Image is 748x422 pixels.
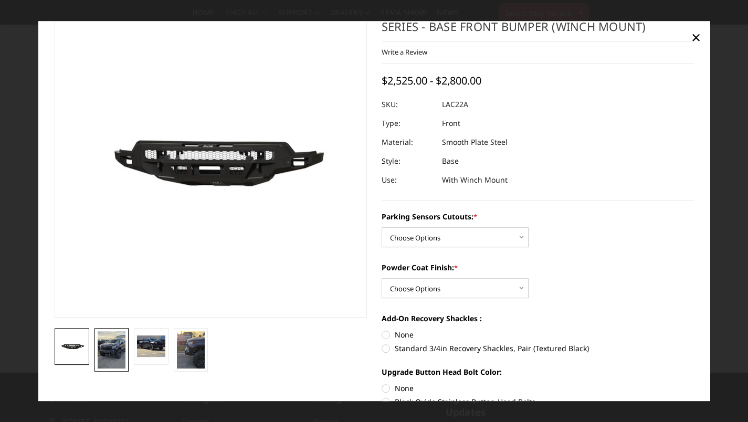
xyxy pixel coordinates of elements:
[382,262,694,273] label: Powder Coat Finish:
[382,152,434,171] dt: Style:
[382,397,694,408] label: Black Oxide Stainless Button-Head Bolts
[382,330,694,341] label: None
[442,152,459,171] dd: Base
[98,331,126,368] img: 2022-2025 Chevrolet Silverado 1500 - Freedom Series - Base Front Bumper (winch mount)
[137,336,165,357] img: 2022-2025 Chevrolet Silverado 1500 - Freedom Series - Base Front Bumper (winch mount)
[382,3,694,42] h1: [DATE]-[DATE] Chevrolet Silverado 1500 - Freedom Series - Base Front Bumper (winch mount)
[382,47,427,57] a: Write a Review
[442,96,468,114] dd: LAC22A
[382,212,694,223] label: Parking Sensors Cutouts:
[442,171,508,190] dd: With Winch Mount
[442,114,460,133] dd: Front
[177,331,205,368] img: 2022-2025 Chevrolet Silverado 1500 - Freedom Series - Base Front Bumper (winch mount)
[382,114,434,133] dt: Type:
[382,343,694,354] label: Standard 3/4in Recovery Shackles, Pair (Textured Black)
[382,96,434,114] dt: SKU:
[55,3,367,318] a: 2022-2025 Chevrolet Silverado 1500 - Freedom Series - Base Front Bumper (winch mount)
[696,372,748,422] iframe: Chat Widget
[382,383,694,394] label: None
[691,26,701,48] span: ×
[382,367,694,378] label: Upgrade Button Head Bolt Color:
[382,313,694,324] label: Add-On Recovery Shackles :
[442,133,508,152] dd: Smooth Plate Steel
[382,171,434,190] dt: Use:
[688,29,704,46] a: Close
[58,339,86,354] img: 2022-2025 Chevrolet Silverado 1500 - Freedom Series - Base Front Bumper (winch mount)
[382,133,434,152] dt: Material:
[382,74,481,88] span: $2,525.00 - $2,800.00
